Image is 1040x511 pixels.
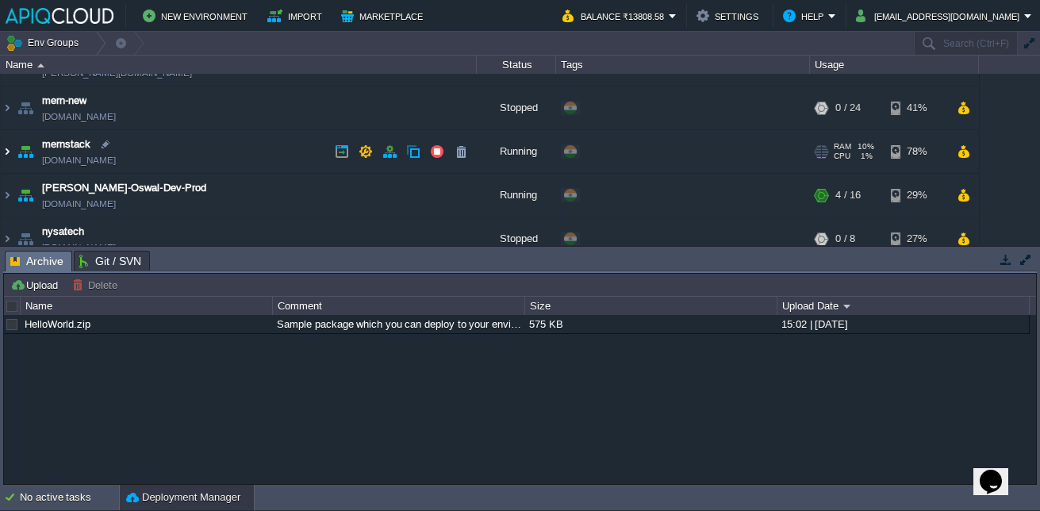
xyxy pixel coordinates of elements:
[477,86,556,129] div: Stopped
[273,315,524,333] div: Sample package which you can deploy to your environment. Feel free to delete and upload a package...
[477,130,556,173] div: Running
[14,86,36,129] img: AMDAwAAAACH5BAEAAAAALAAAAAABAAEAAAICRAEAOw==
[42,109,116,125] a: [DOMAIN_NAME]
[811,56,978,74] div: Usage
[126,490,240,505] button: Deployment Manager
[1,130,13,173] img: AMDAwAAAACH5BAEAAAAALAAAAAABAAEAAAICRAEAOw==
[79,252,141,271] span: Git / SVN
[525,315,776,333] div: 575 KB
[42,196,116,212] a: [DOMAIN_NAME]
[14,217,36,260] img: AMDAwAAAACH5BAEAAAAALAAAAAABAAEAAAICRAEAOw==
[783,6,828,25] button: Help
[267,6,327,25] button: Import
[477,174,556,217] div: Running
[856,6,1024,25] button: [EMAIL_ADDRESS][DOMAIN_NAME]
[891,86,942,129] div: 41%
[835,174,861,217] div: 4 / 16
[14,130,36,173] img: AMDAwAAAACH5BAEAAAAALAAAAAABAAEAAAICRAEAOw==
[143,6,252,25] button: New Environment
[2,56,476,74] div: Name
[834,142,851,152] span: RAM
[14,174,36,217] img: AMDAwAAAACH5BAEAAAAALAAAAAABAAEAAAICRAEAOw==
[10,278,63,292] button: Upload
[477,217,556,260] div: Stopped
[778,297,1029,315] div: Upload Date
[42,224,84,240] a: nysatech
[6,32,84,54] button: Env Groups
[42,93,86,109] a: mern-new
[42,136,90,152] a: mernstack
[697,6,763,25] button: Settings
[1,86,13,129] img: AMDAwAAAACH5BAEAAAAALAAAAAABAAEAAAICRAEAOw==
[857,152,873,161] span: 1%
[973,448,1024,495] iframe: chat widget
[891,217,942,260] div: 27%
[526,297,777,315] div: Size
[42,180,206,196] a: [PERSON_NAME]-Oswal-Dev-Prod
[6,8,113,24] img: APIQCloud
[42,152,116,168] a: [DOMAIN_NAME]
[25,318,90,330] a: HelloWorld.zip
[1,174,13,217] img: AMDAwAAAACH5BAEAAAAALAAAAAABAAEAAAICRAEAOw==
[42,240,116,255] a: [DOMAIN_NAME]
[21,297,272,315] div: Name
[891,130,942,173] div: 78%
[72,278,122,292] button: Delete
[562,6,669,25] button: Balance ₹13808.58
[10,252,63,271] span: Archive
[777,315,1028,333] div: 15:02 | [DATE]
[341,6,428,25] button: Marketplace
[891,174,942,217] div: 29%
[20,485,119,510] div: No active tasks
[858,142,874,152] span: 10%
[478,56,555,74] div: Status
[37,63,44,67] img: AMDAwAAAACH5BAEAAAAALAAAAAABAAEAAAICRAEAOw==
[834,152,850,161] span: CPU
[557,56,809,74] div: Tags
[835,86,861,129] div: 0 / 24
[274,297,524,315] div: Comment
[835,217,855,260] div: 0 / 8
[1,217,13,260] img: AMDAwAAAACH5BAEAAAAALAAAAAABAAEAAAICRAEAOw==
